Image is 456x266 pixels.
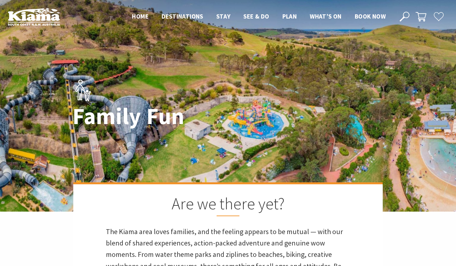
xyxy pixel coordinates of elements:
[125,11,392,22] nav: Main Menu
[310,12,342,20] span: What’s On
[216,12,231,20] span: Stay
[243,12,269,20] span: See & Do
[162,12,203,20] span: Destinations
[282,12,297,20] span: Plan
[73,104,257,129] h1: Family Fun
[106,194,350,216] h2: Are we there yet?
[355,12,386,20] span: Book now
[8,8,60,26] img: Kiama Logo
[132,12,149,20] span: Home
